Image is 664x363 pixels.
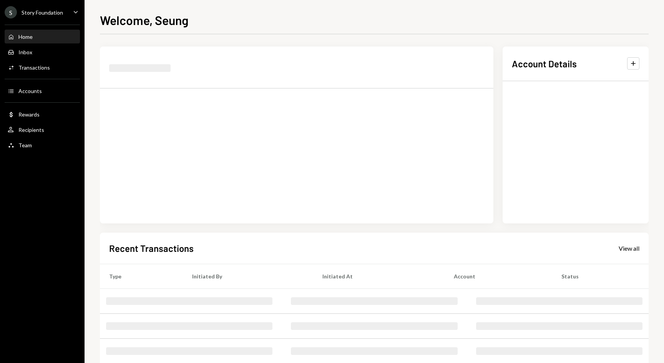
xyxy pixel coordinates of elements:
th: Type [100,264,183,288]
h2: Account Details [512,57,577,70]
th: Account [445,264,552,288]
th: Initiated By [183,264,313,288]
div: Accounts [18,88,42,94]
a: Inbox [5,45,80,59]
a: Transactions [5,60,80,74]
div: Rewards [18,111,40,118]
div: Transactions [18,64,50,71]
div: Inbox [18,49,32,55]
a: Recipients [5,123,80,137]
a: Rewards [5,107,80,121]
div: Recipients [18,127,44,133]
a: View all [619,244,639,252]
th: Status [552,264,649,288]
div: Home [18,33,33,40]
div: Story Foundation [22,9,63,16]
a: Accounts [5,84,80,98]
h1: Welcome, Seung [100,12,189,28]
div: Team [18,142,32,148]
div: View all [619,245,639,252]
div: S [5,6,17,18]
a: Team [5,138,80,152]
a: Home [5,30,80,43]
h2: Recent Transactions [109,242,194,255]
th: Initiated At [313,264,445,288]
